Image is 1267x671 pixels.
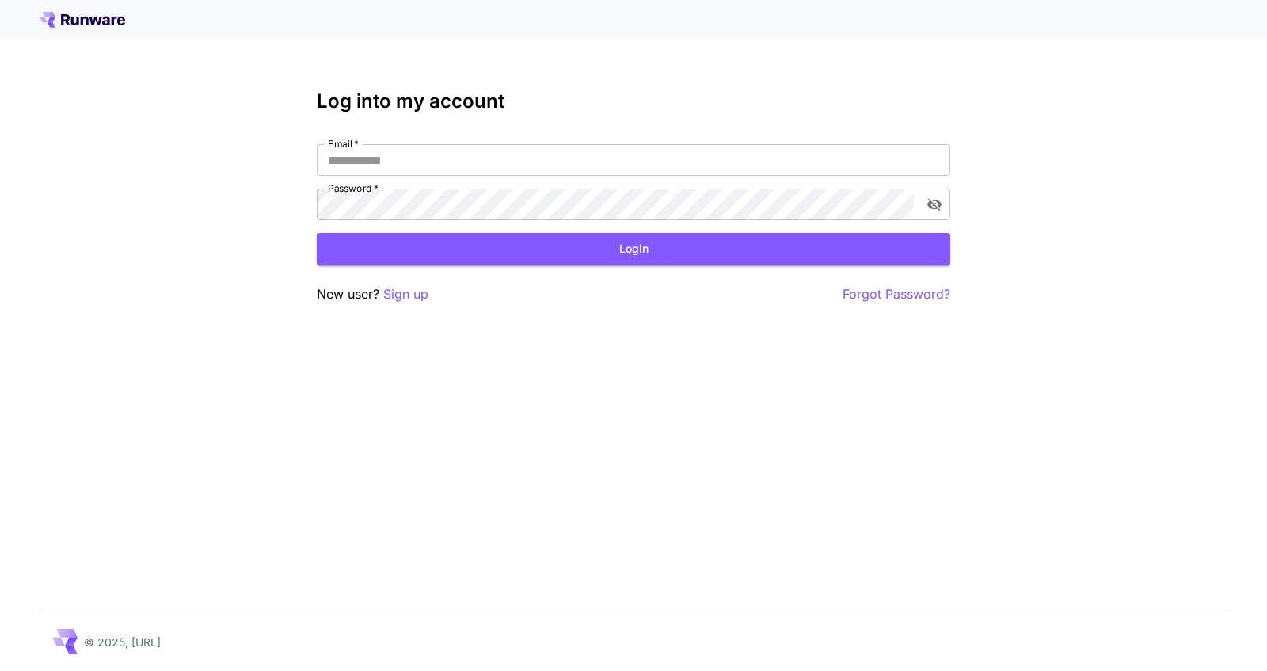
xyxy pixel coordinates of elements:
[328,181,379,195] label: Password
[84,634,161,650] p: © 2025, [URL]
[843,284,950,304] button: Forgot Password?
[317,233,950,265] button: Login
[383,284,428,304] button: Sign up
[920,190,949,219] button: toggle password visibility
[317,90,950,112] h3: Log into my account
[317,284,428,304] p: New user?
[328,137,359,151] label: Email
